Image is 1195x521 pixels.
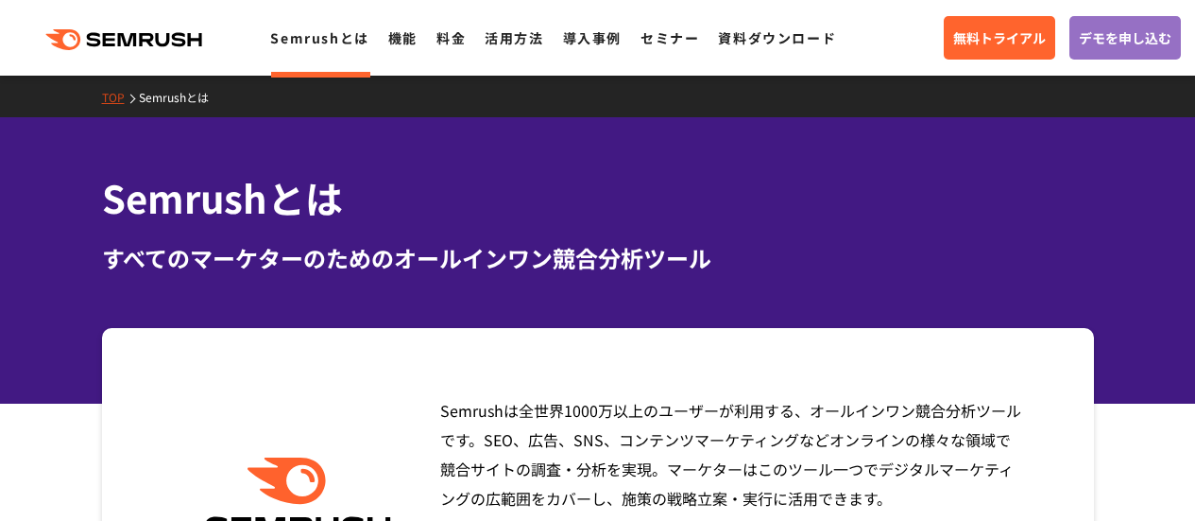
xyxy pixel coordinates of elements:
a: 資料ダウンロード [718,28,836,47]
div: すべてのマーケターのためのオールインワン競合分析ツール [102,241,1094,275]
a: 導入事例 [563,28,622,47]
a: デモを申し込む [1069,16,1181,60]
h1: Semrushとは [102,170,1094,226]
a: 機能 [388,28,418,47]
span: 無料トライアル [953,27,1046,48]
a: セミナー [640,28,699,47]
a: Semrushとは [270,28,368,47]
a: 無料トライアル [944,16,1055,60]
a: 料金 [436,28,466,47]
a: TOP [102,89,139,105]
span: デモを申し込む [1079,27,1171,48]
a: 活用方法 [485,28,543,47]
a: Semrushとは [139,89,223,105]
